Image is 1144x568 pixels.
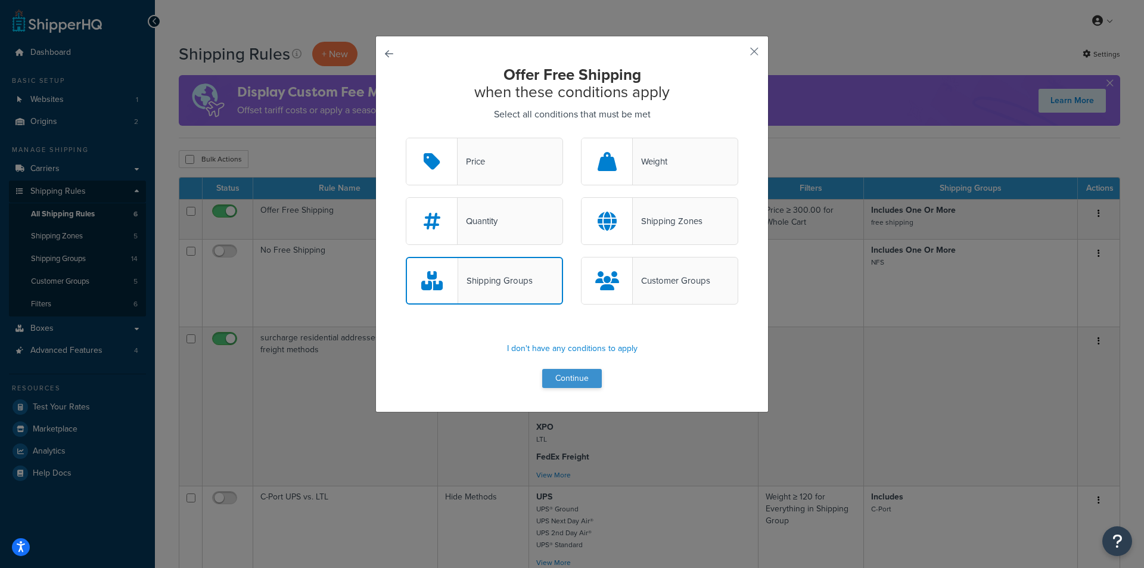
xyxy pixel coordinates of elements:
div: Quantity [458,213,498,229]
button: Open Resource Center [1102,526,1132,556]
div: Customer Groups [633,272,710,289]
button: Continue [542,369,602,388]
div: Shipping Zones [633,213,702,229]
p: I don't have any conditions to apply [406,340,738,357]
p: Select all conditions that must be met [406,106,738,123]
h2: when these conditions apply [406,66,738,100]
div: Price [458,153,485,170]
div: Weight [633,153,667,170]
div: Shipping Groups [458,272,533,289]
strong: Offer Free Shipping [503,63,641,86]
